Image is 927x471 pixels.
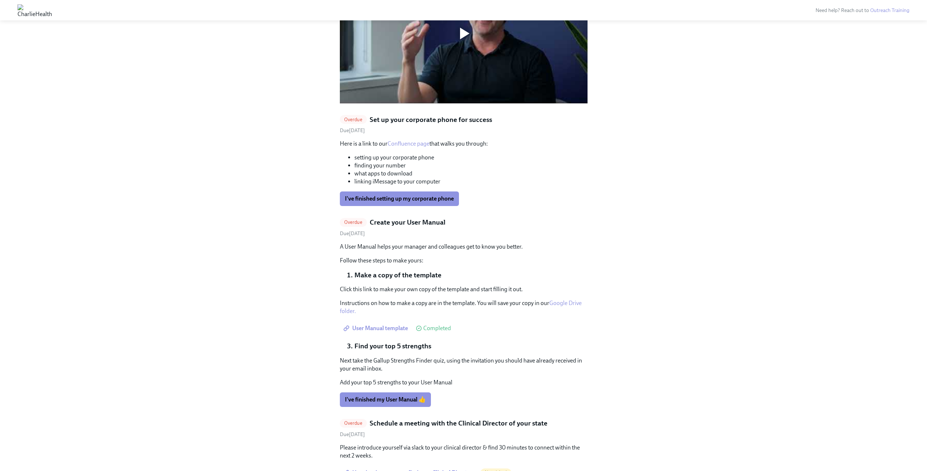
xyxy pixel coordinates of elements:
span: Completed [423,325,451,331]
span: Wednesday, August 20th 2025, 10:00 am [340,127,365,134]
span: Need help? Reach out to [816,7,910,13]
li: finding your number [354,162,588,170]
p: Here is a link to our that walks you through: [340,140,588,148]
span: Thursday, August 21st 2025, 10:00 am [340,230,365,237]
span: Overdue [340,219,367,225]
p: A User Manual helps your manager and colleagues get to know you better. [340,243,588,251]
span: Overdue [340,420,367,426]
a: OverdueSet up your corporate phone for successDue[DATE] [340,115,588,134]
li: setting up your corporate phone [354,154,588,162]
li: what apps to download [354,170,588,178]
p: Follow these steps to make yours: [340,257,588,265]
span: Overdue [340,117,367,122]
a: Confluence page [388,140,429,147]
a: User Manual template [340,321,413,336]
span: I've finished my User Manual 👍 [345,396,426,403]
li: Make a copy of the template [354,270,588,280]
img: CharlieHealth [17,4,52,16]
p: Click this link to make your own copy of the template and start filling it out. [340,285,588,293]
p: Please introduce yourself via slack to your clinical director & find 30 minutes to connect within... [340,444,588,460]
a: Outreach Training [870,7,910,13]
h5: Set up your corporate phone for success [370,115,492,124]
button: I've finished setting up my corporate phone [340,191,459,206]
h5: Create your User Manual [370,218,445,227]
span: Friday, August 22nd 2025, 10:00 am [340,431,365,438]
a: OverdueCreate your User ManualDue[DATE] [340,218,588,237]
p: Add your top 5 strengths to your User Manual [340,379,588,387]
li: Find your top 5 strengths [354,341,588,351]
a: OverdueSchedule a meeting with the Clinical Director of your stateDue[DATE] [340,419,588,438]
span: User Manual template [345,325,408,332]
p: Instructions on how to make a copy are in the template. You will save your copy in our [340,299,588,315]
span: I've finished setting up my corporate phone [345,195,454,202]
h5: Schedule a meeting with the Clinical Director of your state [370,419,547,428]
p: Next take the Gallup Strengths Finder quiz, using the invitation you should have already received... [340,357,588,373]
li: linking iMessage to your computer [354,178,588,186]
button: I've finished my User Manual 👍 [340,392,431,407]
